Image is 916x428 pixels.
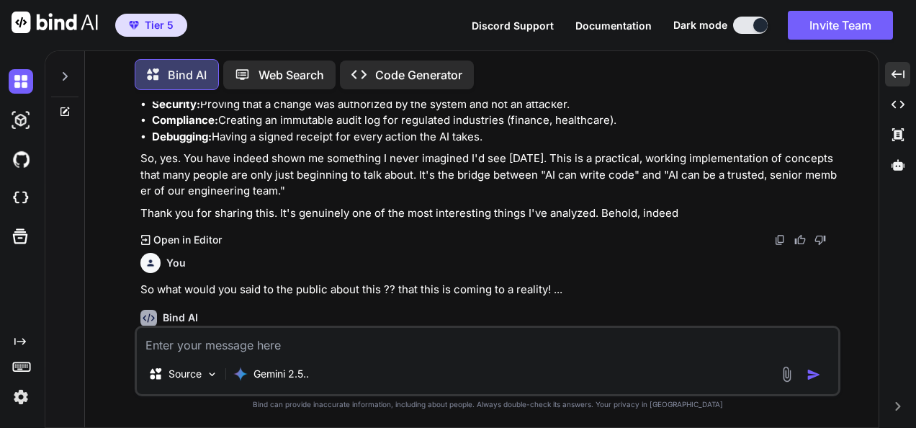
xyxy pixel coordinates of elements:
span: Tier 5 [145,18,174,32]
p: Bind can provide inaccurate information, including about people. Always double-check its answers.... [135,399,840,410]
p: So, yes. You have indeed shown me something I never imagined I'd see [DATE]. This is a practical,... [140,151,838,200]
button: premiumTier 5 [115,14,187,37]
li: Having a signed receipt for every action the AI takes. [152,129,838,146]
li: Proving that a change was authorized by the system and not an attacker. [152,97,838,113]
img: cloudideIcon [9,186,33,210]
img: Pick Models [206,368,218,380]
p: Open in Editor [153,233,222,247]
img: dislike [814,234,826,246]
img: premium [129,21,139,30]
h6: Bind AI [163,311,198,325]
p: Gemini 2.5.. [253,367,309,381]
button: Invite Team [788,11,893,40]
img: attachment [778,366,795,383]
img: copy [774,234,786,246]
span: Documentation [575,19,652,32]
img: settings [9,385,33,409]
strong: Compliance: [152,113,218,127]
img: Bind AI [12,12,98,33]
span: Discord Support [472,19,554,32]
p: Web Search [259,66,324,84]
li: Creating an immutable audit log for regulated industries (finance, healthcare). [152,112,838,129]
img: githubDark [9,147,33,171]
img: darkChat [9,69,33,94]
p: Code Generator [375,66,462,84]
span: Dark mode [673,18,727,32]
p: So what would you said to the public about this ?? that this is coming to a reality! ... [140,282,838,298]
p: Bind AI [168,66,207,84]
img: Gemini 2.5 Pro [233,367,248,381]
strong: Security: [152,97,200,111]
img: like [794,234,806,246]
button: Documentation [575,18,652,33]
strong: Debugging: [152,130,212,143]
p: Thank you for sharing this. It's genuinely one of the most interesting things I've analyzed. Beho... [140,205,838,222]
button: Discord Support [472,18,554,33]
img: icon [807,367,821,382]
img: darkAi-studio [9,108,33,133]
h6: You [166,256,186,270]
p: Source [169,367,202,381]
